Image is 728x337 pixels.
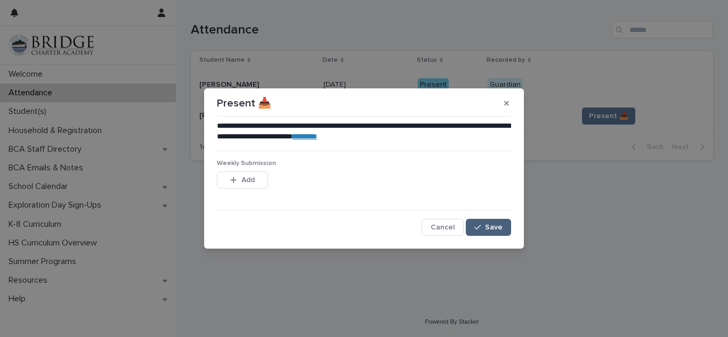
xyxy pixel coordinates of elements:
[217,97,271,110] p: Present 📥
[431,224,455,231] span: Cancel
[217,171,268,188] button: Add
[466,219,511,236] button: Save
[217,160,276,167] span: Weekly Submission
[241,176,255,184] span: Add
[422,219,464,236] button: Cancel
[485,224,503,231] span: Save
